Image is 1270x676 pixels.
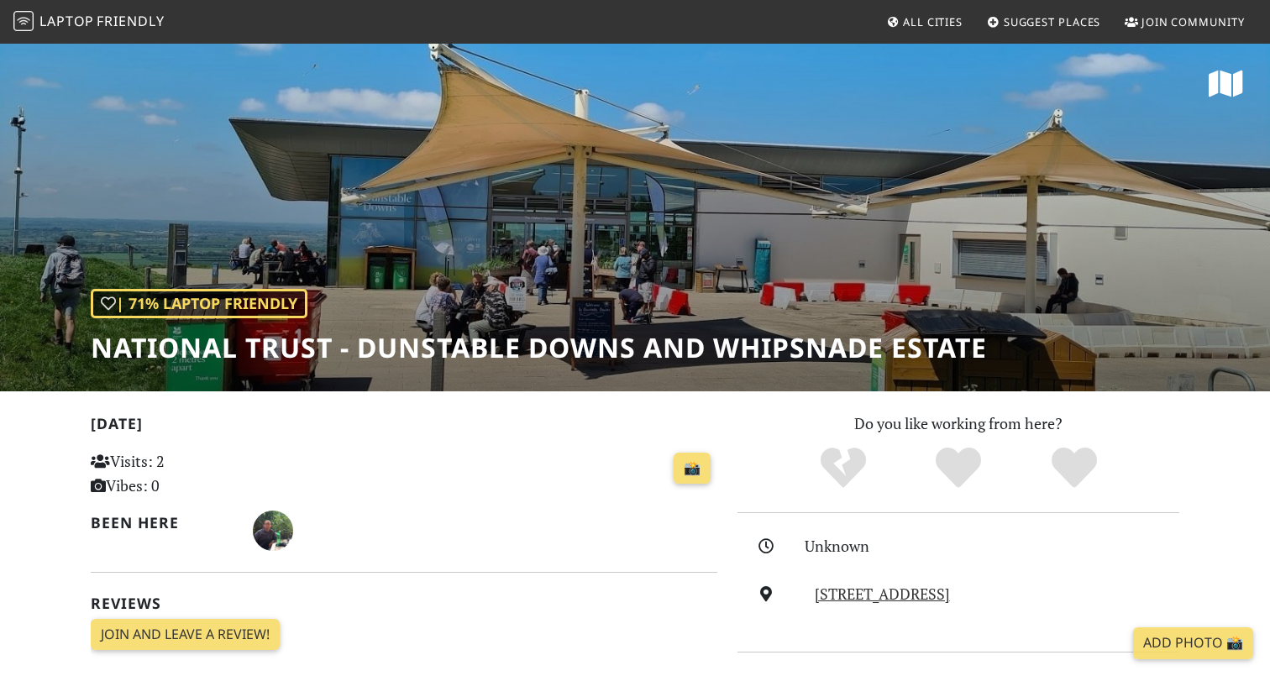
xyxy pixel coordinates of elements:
span: Join Community [1141,14,1245,29]
a: Join and leave a review! [91,619,280,651]
h2: Reviews [91,595,717,612]
a: Join Community [1118,7,1252,37]
span: Suggest Places [1004,14,1101,29]
span: Friendly [97,12,164,30]
div: Yes [900,445,1016,491]
img: LaptopFriendly [13,11,34,31]
a: LaptopFriendly LaptopFriendly [13,8,165,37]
div: No [785,445,901,491]
a: Suggest Places [980,7,1108,37]
h2: [DATE] [91,415,717,439]
img: 3286-daniel.jpg [253,511,293,551]
span: All Cities [903,14,963,29]
p: Visits: 2 Vibes: 0 [91,449,286,498]
div: Unknown [805,534,1189,558]
h1: National Trust - Dunstable Downs and Whipsnade Estate [91,332,987,364]
span: Daniel Wrightson [253,519,293,539]
p: Do you like working from here? [737,411,1179,436]
h2: Been here [91,514,233,532]
span: Laptop [39,12,94,30]
a: 📸 [674,453,711,485]
div: Definitely! [1016,445,1132,491]
a: All Cities [879,7,969,37]
div: | 71% Laptop Friendly [91,289,307,318]
a: Add Photo 📸 [1133,627,1253,659]
a: [STREET_ADDRESS] [815,584,950,604]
